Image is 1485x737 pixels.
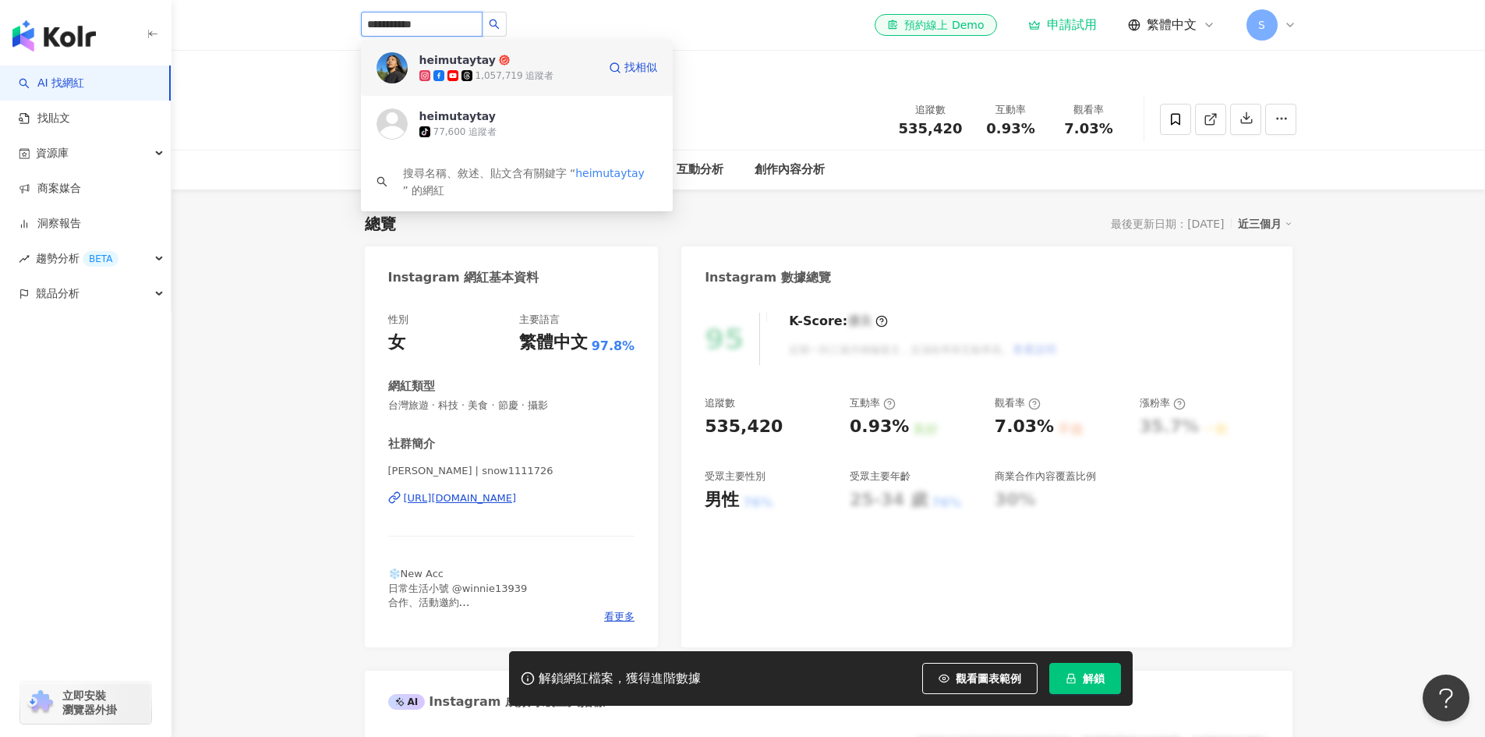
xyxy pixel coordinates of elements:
[377,176,387,187] span: search
[404,491,517,505] div: [URL][DOMAIN_NAME]
[705,469,765,484] div: 受眾主要性別
[995,415,1054,439] div: 7.03%
[365,213,396,235] div: 總覽
[36,136,69,171] span: 資源庫
[850,469,910,484] div: 受眾主要年齡
[995,469,1096,484] div: 商業合作內容覆蓋比例
[956,672,1021,685] span: 觀看圖表範例
[20,682,151,724] a: chrome extension立即安裝 瀏覽器外掛
[887,17,984,33] div: 預約線上 Demo
[388,491,635,505] a: [URL][DOMAIN_NAME]
[981,102,1041,118] div: 互動率
[995,396,1041,410] div: 觀看率
[377,52,408,83] img: KOL Avatar
[575,167,645,179] span: heimutaytay
[19,253,30,264] span: rise
[403,165,657,199] div: 搜尋名稱、敘述、貼文含有關鍵字 “ ” 的網紅
[899,120,963,136] span: 535,420
[1049,663,1121,694] button: 解鎖
[1064,121,1112,136] span: 7.03%
[519,313,560,327] div: 主要語言
[604,610,635,624] span: 看更多
[677,161,723,179] div: 互動分析
[875,14,996,36] a: 預約線上 Demo
[899,102,963,118] div: 追蹤數
[476,69,554,83] div: 1,057,719 追蹤者
[377,108,408,140] img: KOL Avatar
[850,396,896,410] div: 互動率
[19,76,84,91] a: searchAI 找網紅
[1140,396,1186,410] div: 漲粉率
[705,269,831,286] div: Instagram 數據總覽
[83,251,118,267] div: BETA
[433,126,497,139] div: 77,600 追蹤者
[705,415,783,439] div: 535,420
[609,52,657,83] a: 找相似
[62,689,117,717] span: 立即安裝 瀏覽器外掛
[19,181,81,197] a: 商案媒合
[705,488,739,512] div: 男性
[592,338,635,355] span: 97.8%
[1028,17,1097,33] a: 申請試用
[419,52,497,68] div: heimutaytay
[1238,214,1292,234] div: 近三個月
[12,20,96,51] img: logo
[755,161,825,179] div: 創作內容分析
[388,464,635,478] span: [PERSON_NAME] | snow1111726
[1111,218,1224,230] div: 最後更新日期：[DATE]
[1059,102,1119,118] div: 觀看率
[789,313,888,330] div: K-Score :
[1083,672,1105,685] span: 解鎖
[419,108,497,124] div: heimutaytay
[539,671,701,687] div: 解鎖網紅檔案，獲得進階數據
[25,690,55,715] img: chrome extension
[388,568,565,636] span: ❄️New Acc 日常生活小號 @winnie13939 合作、活動邀約 17直播_[DATE] [EMAIL_ADDRESS][DOMAIN_NAME]
[19,111,70,126] a: 找貼文
[388,331,405,355] div: 女
[986,121,1034,136] span: 0.93%
[388,313,408,327] div: 性別
[1258,16,1265,34] span: S
[388,269,539,286] div: Instagram 網紅基本資料
[19,216,81,232] a: 洞察報告
[36,241,118,276] span: 趨勢分析
[1147,16,1197,34] span: 繁體中文
[36,276,80,311] span: 競品分析
[922,663,1038,694] button: 觀看圖表範例
[489,19,500,30] span: search
[624,60,657,76] span: 找相似
[519,331,588,355] div: 繁體中文
[388,378,435,395] div: 網紅類型
[850,415,909,439] div: 0.93%
[1066,673,1077,684] span: lock
[388,436,435,452] div: 社群簡介
[705,396,735,410] div: 追蹤數
[388,399,635,413] span: 台灣旅遊 · 科技 · 美食 · 節慶 · 攝影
